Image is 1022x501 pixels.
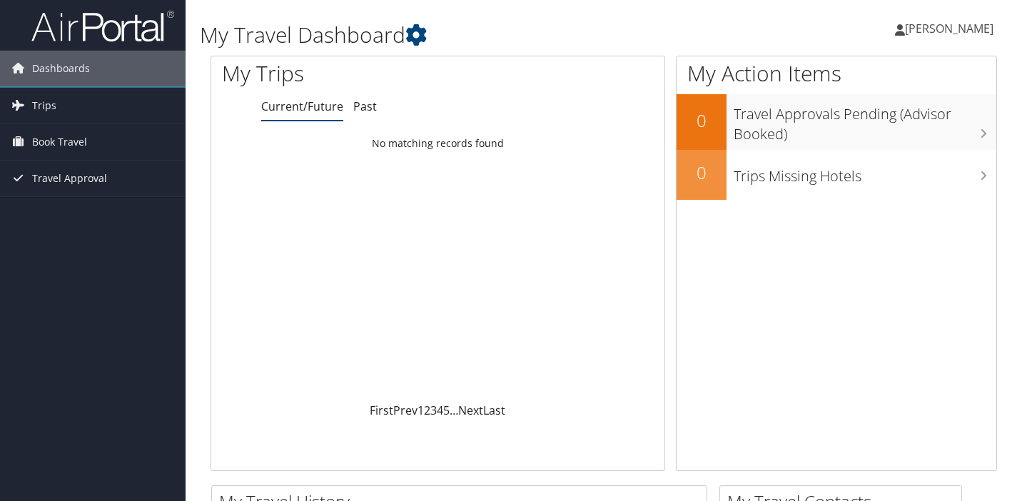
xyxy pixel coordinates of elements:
[430,403,437,418] a: 3
[443,403,450,418] a: 5
[677,161,727,185] h2: 0
[393,403,418,418] a: Prev
[32,88,56,123] span: Trips
[418,403,424,418] a: 1
[905,21,993,36] span: [PERSON_NAME]
[211,131,664,156] td: No matching records found
[677,108,727,133] h2: 0
[677,94,996,149] a: 0Travel Approvals Pending (Advisor Booked)
[370,403,393,418] a: First
[32,124,87,160] span: Book Travel
[424,403,430,418] a: 2
[734,97,996,144] h3: Travel Approvals Pending (Advisor Booked)
[353,98,377,114] a: Past
[734,159,996,186] h3: Trips Missing Hotels
[32,51,90,86] span: Dashboards
[450,403,458,418] span: …
[677,150,996,200] a: 0Trips Missing Hotels
[200,20,739,50] h1: My Travel Dashboard
[483,403,505,418] a: Last
[437,403,443,418] a: 4
[261,98,343,114] a: Current/Future
[32,161,107,196] span: Travel Approval
[677,59,996,88] h1: My Action Items
[458,403,483,418] a: Next
[895,7,1008,50] a: [PERSON_NAME]
[222,59,465,88] h1: My Trips
[31,9,174,43] img: airportal-logo.png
